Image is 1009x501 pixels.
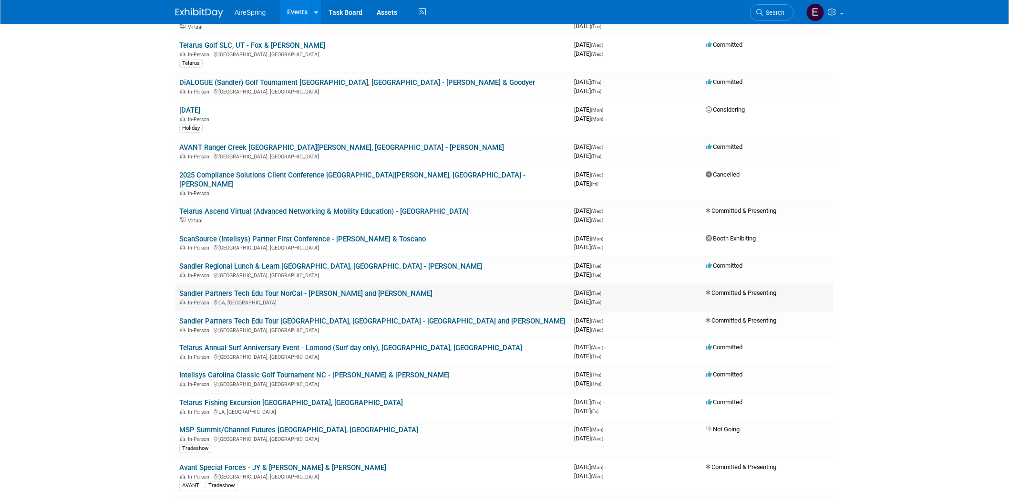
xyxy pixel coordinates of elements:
span: - [603,289,604,296]
span: In-Person [188,474,212,480]
a: 2025 Compliance Solutions Client Conference [GEOGRAPHIC_DATA][PERSON_NAME], [GEOGRAPHIC_DATA] - [... [179,171,525,188]
span: [DATE] [574,216,603,223]
div: [GEOGRAPHIC_DATA], [GEOGRAPHIC_DATA] [179,87,566,95]
span: [DATE] [574,106,606,113]
div: [GEOGRAPHIC_DATA], [GEOGRAPHIC_DATA] [179,353,566,361]
span: Committed & Presenting [706,207,777,214]
a: Intelisys Carolina Classic Golf Tournament NC - [PERSON_NAME] & [PERSON_NAME] [179,371,450,380]
img: In-Person Event [180,437,185,441]
span: (Mon) [591,116,603,122]
a: Sandler Regional Lunch & Learn [GEOGRAPHIC_DATA], [GEOGRAPHIC_DATA] - [PERSON_NAME] [179,262,483,271]
span: (Wed) [591,52,603,57]
span: In-Person [188,272,212,279]
a: AVANT Ranger Creek [GEOGRAPHIC_DATA][PERSON_NAME], [GEOGRAPHIC_DATA] - [PERSON_NAME] [179,143,504,152]
span: (Tue) [591,300,601,305]
span: Search [763,9,785,16]
span: (Fri) [591,181,598,187]
span: Virtual [188,24,205,30]
img: In-Person Event [180,300,185,304]
span: - [605,106,606,113]
span: [DATE] [574,464,606,471]
a: DiALOGUE (Sandler) Golf Tournament [GEOGRAPHIC_DATA], [GEOGRAPHIC_DATA] - [PERSON_NAME] & Goodyer [179,78,535,87]
div: [GEOGRAPHIC_DATA], [GEOGRAPHIC_DATA] [179,380,566,388]
span: In-Person [188,327,212,334]
div: [GEOGRAPHIC_DATA], [GEOGRAPHIC_DATA] [179,50,566,58]
img: In-Person Event [180,245,185,250]
span: [DATE] [574,298,601,305]
span: In-Person [188,89,212,95]
div: [GEOGRAPHIC_DATA], [GEOGRAPHIC_DATA] [179,435,566,443]
span: Committed [706,399,742,406]
span: (Thu) [591,80,601,85]
span: (Mon) [591,465,603,470]
img: In-Person Event [180,355,185,359]
span: In-Person [188,52,212,58]
div: [GEOGRAPHIC_DATA], [GEOGRAPHIC_DATA] [179,326,566,334]
a: ScanSource (Intelisys) Partner First Conference - [PERSON_NAME] & Toscano [179,235,426,243]
span: (Tue) [591,272,601,278]
span: [DATE] [574,371,604,378]
div: AVANT [179,482,202,491]
span: (Tue) [591,263,601,269]
img: In-Person Event [180,52,185,56]
span: - [605,207,606,214]
span: [DATE] [574,243,603,250]
span: Committed & Presenting [706,289,777,296]
span: (Mon) [591,107,603,113]
span: (Wed) [591,318,603,324]
img: In-Person Event [180,382,185,386]
a: [DATE] [179,106,200,115]
span: (Tue) [591,24,601,29]
span: - [605,143,606,150]
span: In-Person [188,245,212,251]
img: Virtual Event [180,218,185,222]
span: Booth Exhibiting [706,235,756,242]
span: (Wed) [591,474,603,480]
span: [DATE] [574,473,603,480]
span: - [605,41,606,48]
span: In-Person [188,437,212,443]
span: [DATE] [574,78,604,85]
span: (Fri) [591,409,598,415]
span: - [605,464,606,471]
a: Search [750,4,794,21]
span: (Tue) [591,291,601,296]
div: [GEOGRAPHIC_DATA], [GEOGRAPHIC_DATA] [179,271,566,279]
span: (Thu) [591,382,601,387]
span: (Wed) [591,145,603,150]
span: (Wed) [591,245,603,250]
span: (Wed) [591,42,603,48]
span: [DATE] [574,353,601,360]
a: Sandler Partners Tech Edu Tour [GEOGRAPHIC_DATA], [GEOGRAPHIC_DATA] - [GEOGRAPHIC_DATA] and [PERS... [179,317,566,325]
span: (Wed) [591,327,603,333]
span: [DATE] [574,207,606,214]
span: Not Going [706,426,740,433]
span: - [603,399,604,406]
a: Telarus Annual Surf Anniversary Event - Lomond (Surf day only), [GEOGRAPHIC_DATA], [GEOGRAPHIC_DATA] [179,344,522,353]
img: In-Person Event [180,154,185,158]
div: Tradeshow [206,482,237,491]
div: [GEOGRAPHIC_DATA], [GEOGRAPHIC_DATA] [179,473,566,480]
img: In-Person Event [180,116,185,121]
img: In-Person Event [180,327,185,332]
span: (Wed) [591,437,603,442]
a: Telarus Golf SLC, UT - Fox & [PERSON_NAME] [179,41,325,50]
span: (Thu) [591,154,601,159]
span: Committed [706,344,742,351]
span: - [603,262,604,269]
span: (Wed) [591,209,603,214]
div: [GEOGRAPHIC_DATA], [GEOGRAPHIC_DATA] [179,152,566,160]
span: [DATE] [574,271,601,278]
span: - [603,371,604,378]
span: [DATE] [574,262,604,269]
span: In-Person [188,355,212,361]
span: Committed [706,41,742,48]
img: ExhibitDay [175,8,223,18]
span: [DATE] [574,399,604,406]
span: Committed & Presenting [706,317,777,324]
span: (Thu) [591,400,601,406]
span: - [605,344,606,351]
span: [DATE] [574,426,606,433]
span: (Thu) [591,355,601,360]
a: Telarus Ascend Virtual (Advanced Networking & Mobility Education) - [GEOGRAPHIC_DATA] [179,207,469,216]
